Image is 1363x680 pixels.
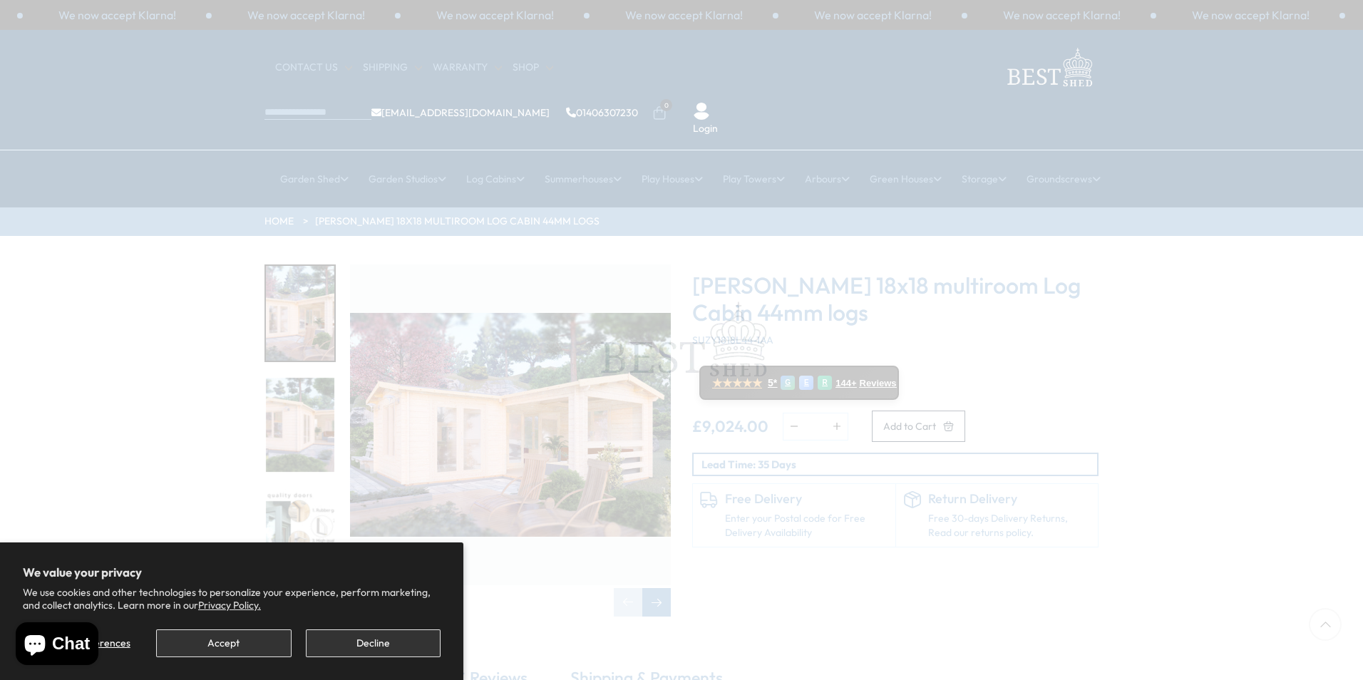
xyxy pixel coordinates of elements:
[306,629,441,657] button: Decline
[23,586,441,612] p: We use cookies and other technologies to personalize your experience, perform marketing, and coll...
[198,599,261,612] a: Privacy Policy.
[11,622,103,669] inbox-online-store-chat: Shopify online store chat
[156,629,291,657] button: Accept
[23,565,441,579] h2: We value your privacy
